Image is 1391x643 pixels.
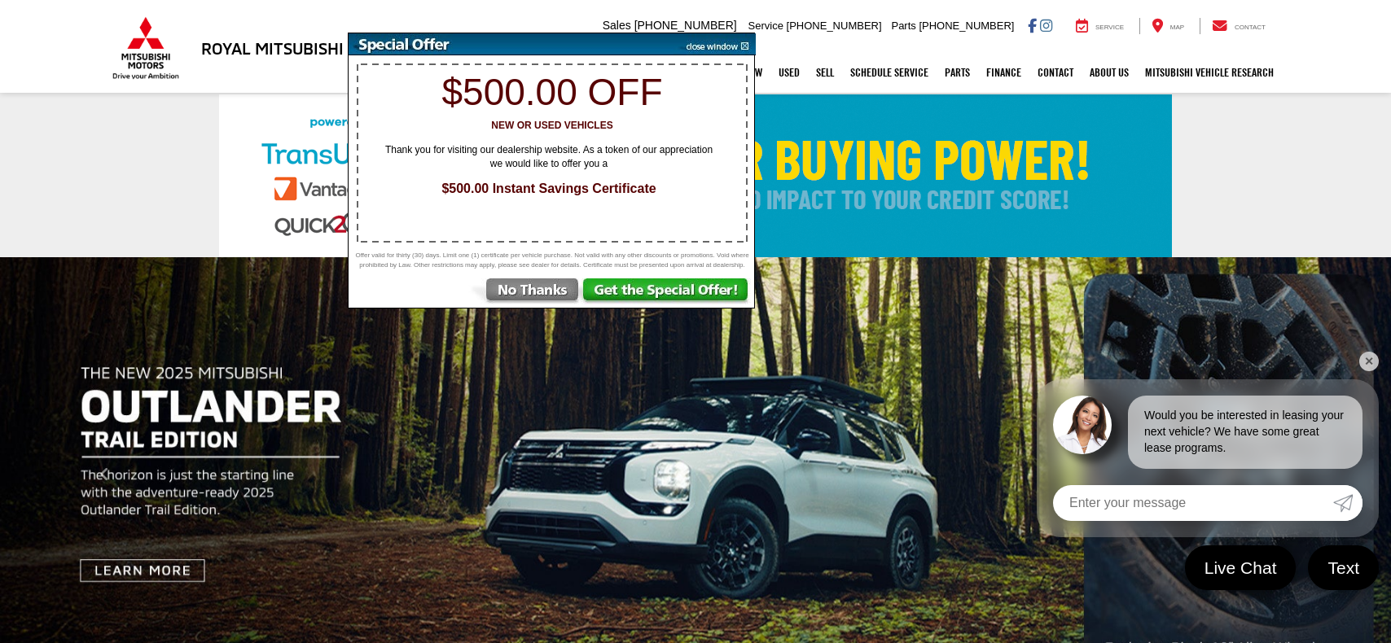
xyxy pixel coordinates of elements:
[374,143,724,171] span: Thank you for visiting our dealership website. As a token of our appreciation we would like to of...
[349,33,674,55] img: Special Offer
[1082,52,1137,93] a: About Us
[468,278,581,308] img: No Thanks, Continue to Website
[358,120,747,131] h3: New or Used Vehicles
[1053,485,1333,521] input: Enter your message
[842,52,937,93] a: Schedule Service: Opens in a new tab
[1196,557,1285,579] span: Live Chat
[1029,52,1082,93] a: Contact
[1170,24,1184,31] span: Map
[1137,52,1282,93] a: Mitsubishi Vehicle Research
[1028,19,1037,32] a: Facebook: Click to visit our Facebook page
[787,20,882,32] span: [PHONE_NUMBER]
[358,72,747,113] h1: $500.00 off
[109,16,182,80] img: Mitsubishi
[748,20,783,32] span: Service
[1308,545,1379,590] a: Text
[353,251,752,270] span: Offer valid for thirty (30) days. Limit one (1) certificate per vehicle purchase. Not valid with ...
[919,20,1014,32] span: [PHONE_NUMBER]
[366,180,732,199] span: $500.00 Instant Savings Certificate
[201,39,344,57] h3: Royal Mitsubishi
[1040,19,1052,32] a: Instagram: Click to visit our Instagram page
[770,52,808,93] a: Used
[1200,18,1278,34] a: Contact
[1333,485,1362,521] a: Submit
[1185,545,1297,590] a: Live Chat
[808,52,842,93] a: Sell
[891,20,915,32] span: Parts
[634,19,737,32] span: [PHONE_NUMBER]
[1053,396,1112,454] img: Agent profile photo
[581,278,754,308] img: Get the Special Offer
[1139,18,1196,34] a: Map
[937,52,978,93] a: Parts: Opens in a new tab
[1319,557,1367,579] span: Text
[674,33,756,55] img: close window
[219,94,1172,257] img: Check Your Buying Power
[1095,24,1124,31] span: Service
[1064,18,1136,34] a: Service
[1235,24,1266,31] span: Contact
[603,19,631,32] span: Sales
[978,52,1029,93] a: Finance
[1128,396,1362,469] div: Would you be interested in leasing your next vehicle? We have some great lease programs.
